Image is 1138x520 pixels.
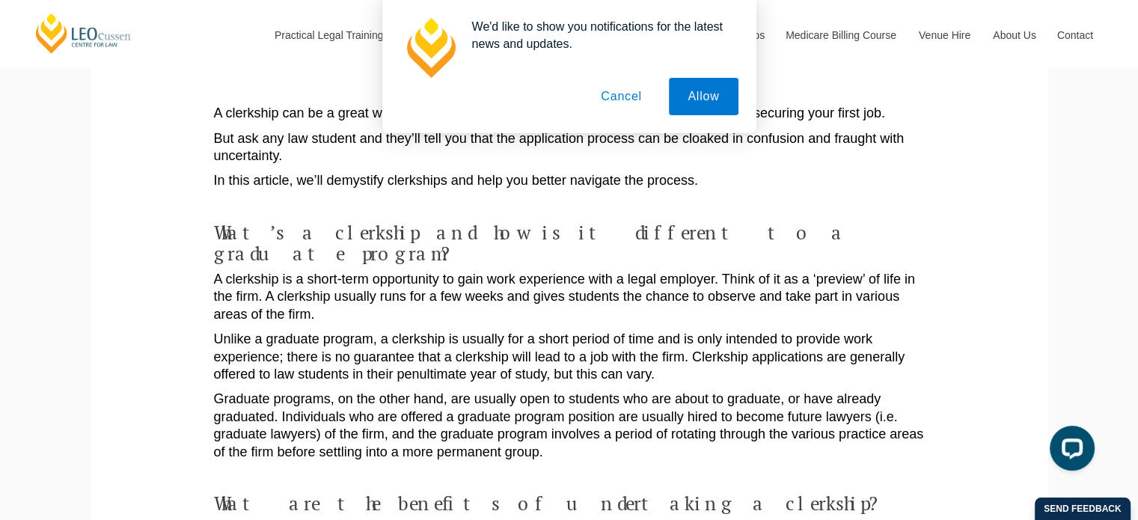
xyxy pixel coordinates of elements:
[669,78,738,115] button: Allow
[214,331,925,383] p: Unlike a graduate program, a clerkship is usually for a short period of time and is only intended...
[214,172,925,189] p: In this article, we’ll demystify clerkships and help you better navigate the process.
[1038,420,1101,483] iframe: LiveChat chat widget
[400,18,460,78] img: notification icon
[214,130,925,165] p: But ask any law student and they’ll tell you that the application process can be cloaked in confu...
[214,493,925,514] h4: What are the benefits of undertaking a clerkship?
[460,18,738,52] div: We'd like to show you notifications for the latest news and updates.
[214,271,925,323] p: A clerkship is a short-term opportunity to gain work experience with a legal employer. Think of i...
[214,391,925,461] p: Graduate programs, on the other hand, are usually open to students who are about to graduate, or ...
[582,78,661,115] button: Cancel
[214,222,925,263] h4: What’s a clerkship and how is it different to a graduate program?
